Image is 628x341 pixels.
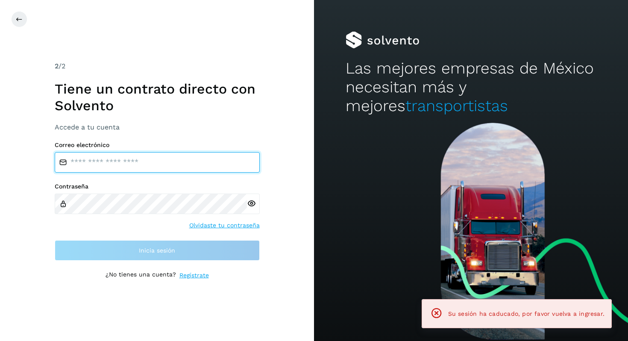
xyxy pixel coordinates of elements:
[55,81,260,114] h1: Tiene un contrato directo con Solvento
[189,221,260,230] a: Olvidaste tu contraseña
[55,183,260,190] label: Contraseña
[405,97,508,115] span: transportistas
[179,271,209,280] a: Regístrate
[139,247,175,253] span: Inicia sesión
[346,59,597,116] h2: Las mejores empresas de México necesitan más y mejores
[55,141,260,149] label: Correo electrónico
[55,240,260,261] button: Inicia sesión
[55,62,59,70] span: 2
[106,271,176,280] p: ¿No tienes una cuenta?
[55,61,260,71] div: /2
[448,310,605,317] span: Su sesión ha caducado, por favor vuelva a ingresar.
[55,123,260,131] h3: Accede a tu cuenta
